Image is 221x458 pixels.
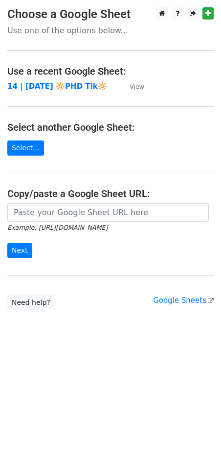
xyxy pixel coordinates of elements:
[120,82,144,91] a: View
[130,83,144,90] small: View
[7,82,107,91] a: 14 | [DATE] 🔆PHD Tik🔆
[7,7,214,21] h3: Choose a Google Sheet
[7,188,214,199] h4: Copy/paste a Google Sheet URL:
[7,65,214,77] h4: Use a recent Google Sheet:
[7,121,214,133] h4: Select another Google Sheet:
[7,140,44,156] a: Select...
[7,224,108,231] small: Example: [URL][DOMAIN_NAME]
[7,295,55,310] a: Need help?
[7,25,214,36] p: Use one of the options below...
[153,296,214,305] a: Google Sheets
[7,243,32,258] input: Next
[7,203,209,222] input: Paste your Google Sheet URL here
